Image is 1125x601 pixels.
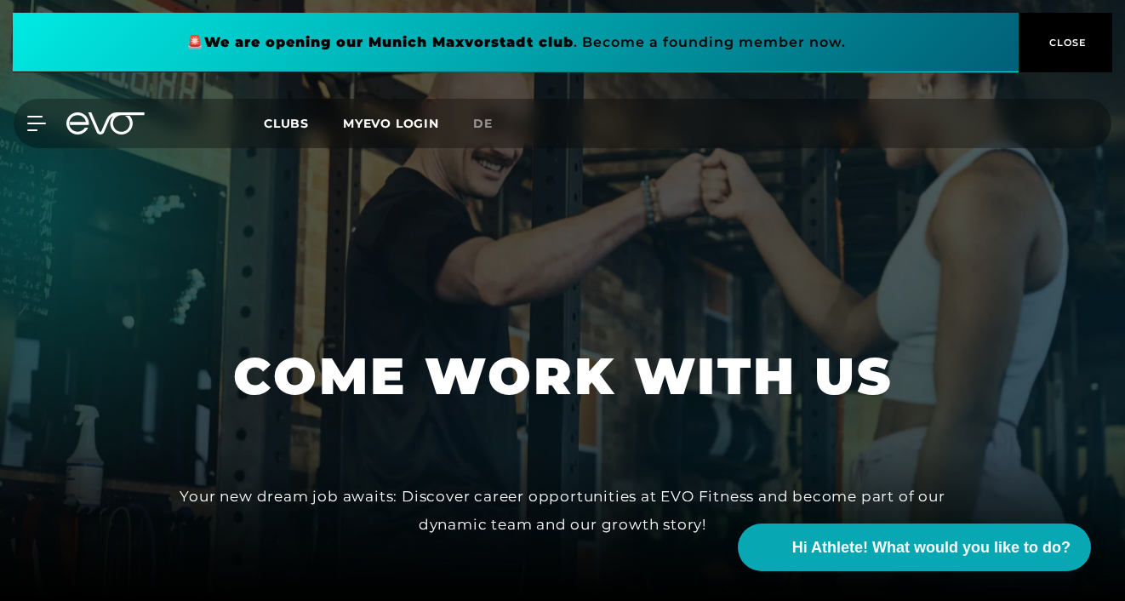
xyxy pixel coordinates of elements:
[180,483,945,538] div: Your new dream job awaits: Discover career opportunities at EVO Fitness and become part of our dy...
[343,116,439,131] a: MYEVO LOGIN
[1045,35,1087,50] span: CLOSE
[264,116,309,131] span: Clubs
[264,115,343,131] a: Clubs
[792,536,1071,559] span: Hi Athlete! What would you like to do?
[473,116,493,131] span: de
[1019,13,1112,72] button: CLOSE
[473,114,513,134] a: de
[738,524,1091,571] button: Hi Athlete! What would you like to do?
[233,343,893,409] h1: COME WORK WITH US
